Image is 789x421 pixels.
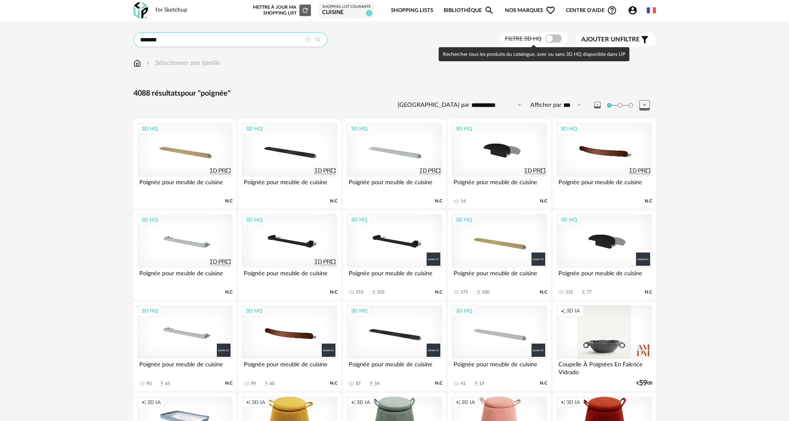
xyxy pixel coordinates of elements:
[134,301,236,391] a: 3D HQ Poignée pour meuble de cuisine 90 Download icon 65 N.C
[561,399,566,406] span: Creation icon
[356,381,361,387] div: 87
[351,399,356,406] span: Creation icon
[322,9,371,17] div: Cuisine
[242,214,266,225] div: 3D HQ
[566,289,573,295] div: 131
[452,306,476,316] div: 3D HQ
[435,289,442,295] span: N.C
[636,380,652,386] div: € 00
[628,5,641,15] span: Account Circle icon
[252,399,265,406] span: 3D IA
[146,381,151,387] div: 90
[587,289,592,295] div: 77
[134,2,148,19] img: OXP
[575,33,656,47] button: Ajouter unfiltre Filter icon
[452,359,547,375] div: Poignée pour meuble de cuisine
[138,306,162,316] div: 3D HQ
[540,198,547,204] span: N.C
[444,1,494,20] a: BibliothèqueMagnify icon
[322,5,371,17] a: Shopping List courante Cuisine 2
[137,268,233,284] div: Poignée pour meuble de cuisine
[251,381,256,387] div: 99
[461,198,466,204] div: 14
[556,177,652,193] div: Poignée pour meuble de cuisine
[581,36,620,43] span: Ajouter un
[137,177,233,193] div: Poignée pour meuble de cuisine
[639,380,647,386] span: 59
[238,119,341,209] a: 3D HQ Poignée pour meuble de cuisine N.C
[645,198,652,204] span: N.C
[147,399,161,406] span: 3D IA
[374,381,379,387] div: 54
[482,289,489,295] div: 100
[456,399,461,406] span: Creation icon
[343,119,446,209] a: 3D HQ Poignée pour meuble de cuisine N.C
[628,5,638,15] span: Account Circle icon
[343,210,446,300] a: 3D HQ Poignée pour meuble de cuisine 153 Download icon 103 N.C
[566,399,580,406] span: 3D IA
[448,119,551,209] a: 3D HQ Poignée pour meuble de cuisine 14 N.C
[134,210,236,300] a: 3D HQ Poignée pour meuble de cuisine N.C
[473,380,479,387] span: Download icon
[134,119,236,209] a: 3D HQ Poignée pour meuble de cuisine N.C
[165,381,170,387] div: 65
[476,289,482,296] span: Download icon
[540,380,547,386] span: N.C
[366,10,372,16] span: 2
[505,36,541,42] span: Filtre 3D HQ
[225,198,233,204] span: N.C
[242,306,266,316] div: 3D HQ
[556,268,652,284] div: Poignée pour meuble de cuisine
[557,123,581,134] div: 3D HQ
[461,289,468,295] div: 171
[645,289,652,295] span: N.C
[301,8,309,12] span: Refresh icon
[347,268,442,284] div: Poignée pour meuble de cuisine
[484,5,494,15] span: Magnify icon
[391,1,433,20] a: Shopping Lists
[347,177,442,193] div: Poignée pour meuble de cuisine
[251,5,311,16] div: Mettre à jour ma Shopping List
[246,399,251,406] span: Creation icon
[371,289,377,296] span: Download icon
[263,380,269,387] span: Download icon
[561,308,566,314] span: Creation icon
[640,35,650,45] span: Filter icon
[607,5,617,15] span: Help Circle Outline icon
[435,198,442,204] span: N.C
[238,210,341,300] a: 3D HQ Poignée pour meuble de cuisine N.C
[356,289,363,295] div: 153
[557,214,581,225] div: 3D HQ
[553,301,655,391] a: Creation icon 3D IA Coupelle À Poignées En Faïence Vidrado €5900
[580,289,587,296] span: Download icon
[347,359,442,375] div: Poignée pour meuble de cuisine
[540,289,547,295] span: N.C
[553,119,655,209] a: 3D HQ Poignée pour meuble de cuisine N.C
[322,5,371,10] div: Shopping List courante
[452,268,547,284] div: Poignée pour meuble de cuisine
[530,101,561,109] label: Afficher par
[330,198,337,204] span: N.C
[137,359,233,375] div: Poignée pour meuble de cuisine
[461,399,475,406] span: 3D IA
[347,306,371,316] div: 3D HQ
[479,381,484,387] div: 19
[435,380,442,386] span: N.C
[145,58,151,68] img: svg+xml;base64,PHN2ZyB3aWR0aD0iMTYiIGhlaWdodD0iMTYiIHZpZXdCb3g9IjAgMCAxNiAxNiIgZmlsbD0ibm9uZSIgeG...
[377,289,384,295] div: 103
[155,7,187,14] div: for Sketchup
[556,359,652,375] div: Coupelle À Poignées En Faïence Vidrado
[330,289,337,295] span: N.C
[546,5,556,15] span: Heart Outline icon
[225,380,233,386] span: N.C
[566,5,617,15] span: Centre d'aideHelp Circle Outline icon
[141,399,146,406] span: Creation icon
[138,214,162,225] div: 3D HQ
[452,214,476,225] div: 3D HQ
[181,90,231,97] span: pour "poignée"
[368,380,374,387] span: Download icon
[242,359,337,375] div: Poignée pour meuble de cuisine
[398,101,469,109] label: [GEOGRAPHIC_DATA] par
[145,58,221,68] div: Sélectionner une famille
[242,123,266,134] div: 3D HQ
